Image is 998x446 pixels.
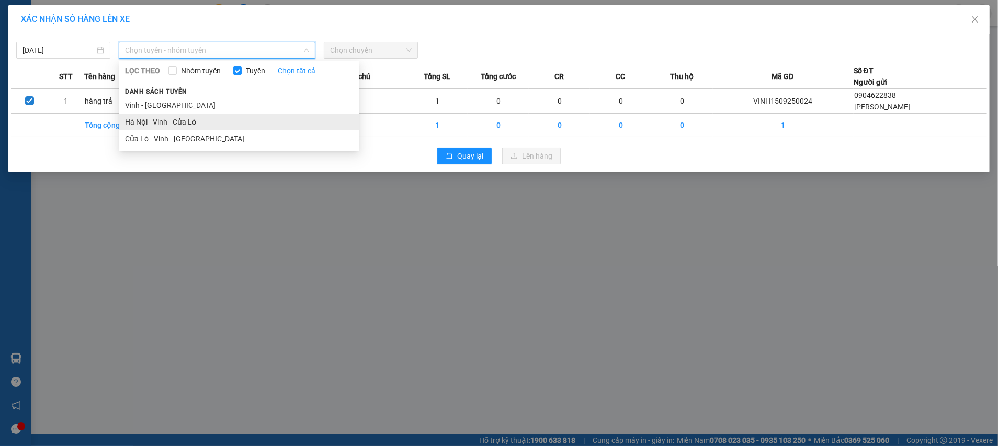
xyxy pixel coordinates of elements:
[481,71,516,82] span: Tổng cước
[502,148,561,164] button: uploadLên hàng
[590,89,651,114] td: 0
[119,87,194,96] span: Danh sách tuyến
[772,71,794,82] span: Mã GD
[84,71,115,82] span: Tên hàng
[590,114,651,137] td: 0
[21,14,130,24] span: XÁC NHẬN SỐ HÀNG LÊN XE
[468,89,529,114] td: 0
[651,89,712,114] td: 0
[98,39,437,52] li: Hotline: 02386655777, 02462925925, 0944789456
[854,91,896,99] span: 0904622838
[457,150,483,162] span: Quay lại
[713,114,854,137] td: 1
[125,42,309,58] span: Chọn tuyến - nhóm tuyến
[98,26,437,39] li: [PERSON_NAME], [PERSON_NAME]
[242,65,269,76] span: Tuyến
[616,71,625,82] span: CC
[84,89,145,114] td: hàng trả
[13,13,65,65] img: logo.jpg
[854,103,910,111] span: [PERSON_NAME]
[406,89,468,114] td: 1
[406,114,468,137] td: 1
[119,97,359,114] li: Vinh - [GEOGRAPHIC_DATA]
[48,89,84,114] td: 1
[554,71,564,82] span: CR
[119,130,359,147] li: Cửa Lò - Vinh - [GEOGRAPHIC_DATA]
[59,71,73,82] span: STT
[437,148,492,164] button: rollbackQuay lại
[119,114,359,130] li: Hà Nội - Vinh - Cửa Lò
[330,42,412,58] span: Chọn chuyến
[22,44,95,56] input: 15/09/2025
[651,114,712,137] td: 0
[854,65,887,88] div: Số ĐT Người gửi
[960,5,990,35] button: Close
[125,65,160,76] span: LỌC THEO
[713,89,854,114] td: VINH1509250024
[529,89,590,114] td: 0
[971,15,979,24] span: close
[84,114,145,137] td: Tổng cộng
[670,71,694,82] span: Thu hộ
[529,114,590,137] td: 0
[177,65,225,76] span: Nhóm tuyến
[446,152,453,161] span: rollback
[345,89,406,114] td: ---
[278,65,315,76] a: Chọn tất cả
[468,114,529,137] td: 0
[303,47,310,53] span: down
[424,71,450,82] span: Tổng SL
[13,76,99,93] b: GỬI : VP Vinh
